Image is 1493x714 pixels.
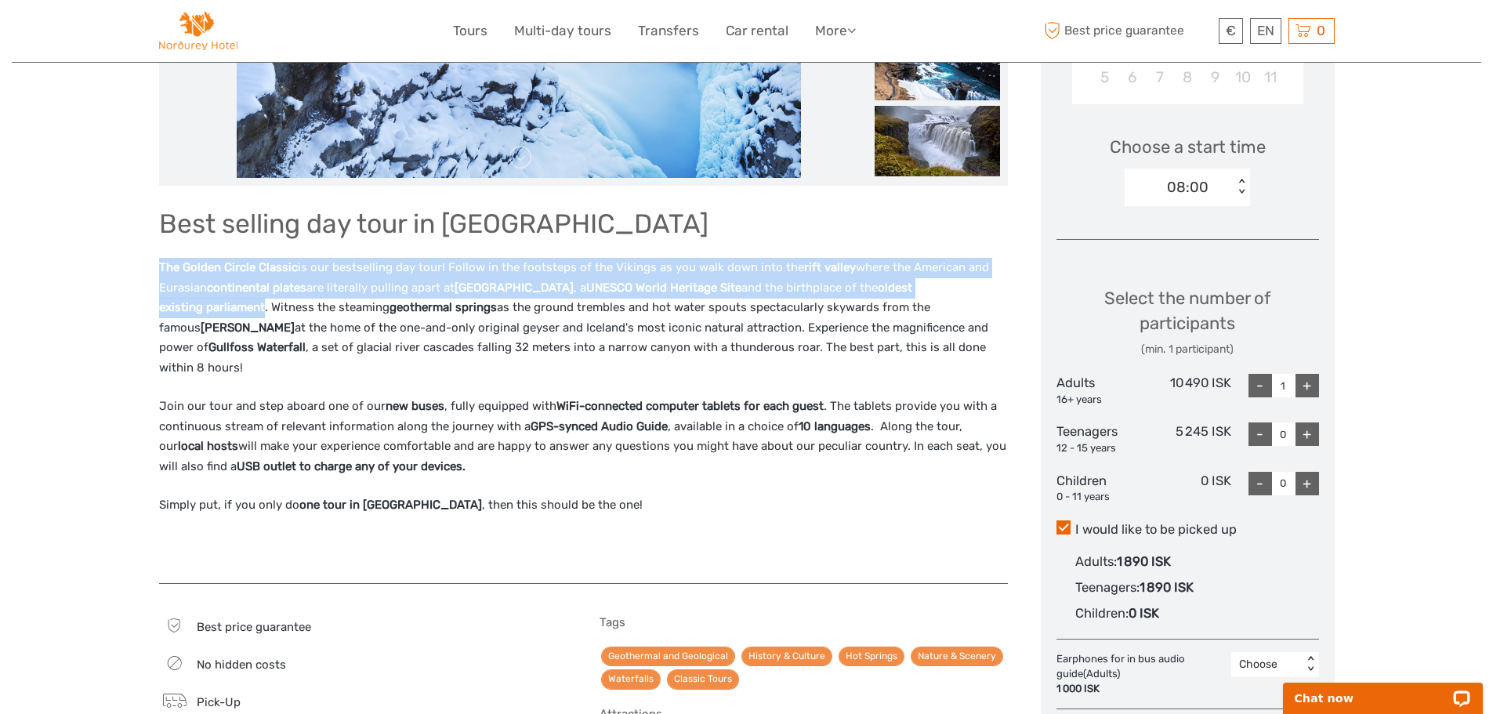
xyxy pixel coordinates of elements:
a: Geothermal and Geological [601,647,735,666]
div: 0 - 11 years [1056,490,1144,505]
div: - [1248,472,1272,495]
div: Choose Sunday, October 5th, 2025 [1091,64,1118,90]
div: < > [1235,179,1248,195]
strong: Gullfoss Waterfall [208,340,306,354]
strong: UNESCO World Heritage Site [586,281,741,295]
img: 614cd9e667d54815a3d896d2357174d7_slider_thumbnail.jpg [875,106,1000,176]
div: 1 000 ISK [1056,682,1223,697]
img: Norðurey Hótel [159,12,237,50]
a: Transfers [638,20,699,42]
span: 0 [1314,23,1328,38]
a: More [815,20,856,42]
a: Car rental [726,20,788,42]
div: Teenagers [1056,422,1144,455]
strong: [PERSON_NAME] [201,321,295,335]
p: is our bestselling day tour! Follow in the footsteps of the Vikings as you walk down into the whe... [159,258,1008,378]
div: Adults [1056,374,1144,407]
span: Best price guarantee [197,620,311,634]
div: + [1296,422,1319,446]
a: Nature & Scenery [911,647,1003,666]
strong: 10 languages [799,419,871,433]
div: Children [1056,472,1144,505]
a: Classic Tours [667,669,739,689]
a: Waterfalls [601,669,661,689]
img: 1cf7827d33cc4243a6664a2d58bbd7ab_slider_thumbnail.jpg [875,30,1000,100]
strong: new buses [386,399,444,413]
strong: continental plates [207,281,306,295]
div: (min. 1 participant) [1056,342,1319,357]
div: 0 ISK [1143,472,1231,505]
strong: USB outlet to charge any of your devices. [237,459,466,473]
div: < > [1303,656,1317,672]
strong: GPS-synced Audio Guide [531,419,668,433]
div: Choose Monday, October 6th, 2025 [1118,64,1146,90]
h5: Tags [600,615,1008,629]
span: 1 890 ISK [1117,554,1171,569]
span: Pick-Up [197,695,241,709]
strong: WiFi-connected computer tablets for each guest [556,399,824,413]
div: Choose Friday, October 10th, 2025 [1229,64,1256,90]
p: Simply put, if you only do , then this should be the one! [159,495,1008,516]
a: History & Culture [741,647,832,666]
div: + [1296,472,1319,495]
div: Choose Saturday, October 11th, 2025 [1256,64,1284,90]
a: Multi-day tours [514,20,611,42]
strong: [GEOGRAPHIC_DATA] [455,281,574,295]
div: Select the number of participants [1056,286,1319,357]
span: No hidden costs [197,658,286,672]
div: 10 490 ISK [1143,374,1231,407]
span: € [1226,23,1236,38]
div: 5 245 ISK [1143,422,1231,455]
div: EN [1250,18,1281,44]
div: - [1248,422,1272,446]
span: Best price guarantee [1041,18,1215,44]
strong: one tour in [GEOGRAPHIC_DATA] [299,498,482,512]
strong: rift valley [804,260,856,274]
a: Tours [453,20,487,42]
div: Earphones for in bus audio guide (Adults) [1056,652,1231,697]
div: 16+ years [1056,393,1144,408]
strong: local hosts [178,439,238,453]
a: Hot Springs [839,647,904,666]
div: Choose Tuesday, October 7th, 2025 [1146,64,1173,90]
span: Teenagers : [1075,580,1140,595]
div: Choose [1239,657,1295,672]
div: - [1248,374,1272,397]
strong: The Golden Circle Classic [159,260,298,274]
h1: Best selling day tour in [GEOGRAPHIC_DATA] [159,208,1008,240]
div: 08:00 [1167,177,1209,198]
span: 1 890 ISK [1140,580,1194,595]
span: Choose a start time [1110,135,1266,159]
span: 0 ISK [1129,606,1159,621]
p: Join our tour and step aboard one of our , fully equipped with . The tablets provide you with a c... [159,397,1008,477]
iframe: LiveChat chat widget [1273,665,1493,714]
div: 12 - 15 years [1056,441,1144,456]
span: Children : [1075,606,1129,621]
div: Choose Thursday, October 9th, 2025 [1201,64,1229,90]
span: Adults : [1075,554,1117,569]
label: I would like to be picked up [1056,520,1319,539]
div: Choose Wednesday, October 8th, 2025 [1173,64,1201,90]
strong: geothermal springs [390,300,497,314]
div: + [1296,374,1319,397]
